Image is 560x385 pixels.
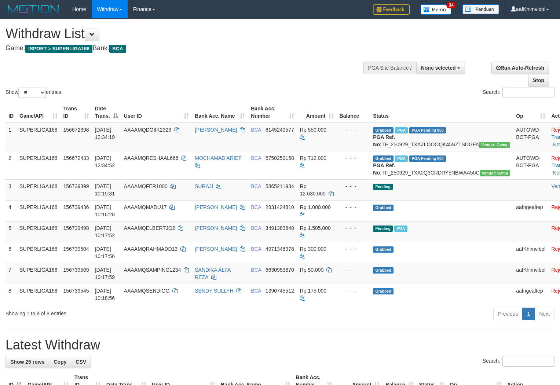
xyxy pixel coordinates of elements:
[534,308,554,320] a: Next
[124,127,171,133] span: AAAAMQDOIIK2323
[63,183,89,189] span: 156739399
[6,45,366,52] h4: Game: Bank:
[340,154,367,162] div: - - -
[6,307,228,317] div: Showing 1 to 8 of 8 entries
[513,263,548,284] td: aafKhimvibol
[195,246,237,252] a: [PERSON_NAME]
[6,87,61,98] label: Show entries
[17,151,61,179] td: SUPERLIGA168
[297,102,337,123] th: Amount: activate to sort column ascending
[17,221,61,242] td: SUPERLIGA168
[340,224,367,232] div: - - -
[95,127,115,140] span: [DATE] 12:34:19
[195,155,242,161] a: MOCHAMAD ARIEF
[124,246,177,252] span: AAAAMQRAHMADD13
[17,179,61,200] td: SUPERLIGA168
[6,151,17,179] td: 2
[6,338,554,352] h1: Latest Withdraw
[493,308,523,320] a: Previous
[446,2,456,8] span: 34
[6,179,17,200] td: 3
[370,123,513,151] td: TF_250929_TXAZLOOOQK45SZTSDGFA
[373,162,395,176] b: PGA Ref. No:
[63,288,89,294] span: 156739545
[522,308,535,320] a: 1
[25,45,92,53] span: ISPORT > SUPERLIGA168
[195,267,230,280] a: SANDIKA ALFA REZA
[300,267,324,273] span: Rp 50.000
[63,127,89,133] span: 156672398
[409,155,446,162] span: PGA Pending
[513,200,548,221] td: aafngealtep
[17,200,61,221] td: SUPERLIGA168
[124,204,167,210] span: AAAAMQMADU17
[6,221,17,242] td: 5
[491,62,549,74] a: Run Auto-Refresh
[6,4,61,15] img: MOTION_logo.png
[528,74,549,87] a: Stop
[124,183,168,189] span: AAAAMQFER1000
[95,288,115,301] span: [DATE] 10:18:56
[6,200,17,221] td: 4
[61,102,92,123] th: Trans ID: activate to sort column ascending
[266,127,294,133] span: Copy 6145240577 to clipboard
[76,359,86,365] span: CSV
[6,263,17,284] td: 7
[6,242,17,263] td: 6
[373,134,395,147] b: PGA Ref. No:
[251,246,261,252] span: BCA
[95,267,115,280] span: [DATE] 10:17:59
[248,102,297,123] th: Bank Acc. Number: activate to sort column ascending
[17,284,61,305] td: SUPERLIGA168
[462,4,499,14] img: panduan.png
[421,4,451,15] img: Button%20Memo.svg
[340,287,367,294] div: - - -
[251,204,261,210] span: BCA
[6,123,17,151] td: 1
[18,87,46,98] select: Showentries
[266,183,294,189] span: Copy 5865211934 to clipboard
[363,62,416,74] div: PGA Site Balance /
[10,359,44,365] span: Show 25 rows
[479,142,510,148] span: Vendor URL: https://trx31.1velocity.biz
[17,263,61,284] td: SUPERLIGA168
[395,155,408,162] span: Marked by aafsoycanthlai
[251,288,261,294] span: BCA
[483,356,554,367] label: Search:
[373,155,394,162] span: Grabbed
[373,127,394,133] span: Grabbed
[266,246,294,252] span: Copy 4971346978 to clipboard
[95,204,115,217] span: [DATE] 10:16:28
[513,102,548,123] th: Op: activate to sort column ascending
[6,284,17,305] td: 8
[340,266,367,274] div: - - -
[63,155,89,161] span: 156672433
[416,62,465,74] button: None selected
[251,155,261,161] span: BCA
[480,170,510,176] span: Vendor URL: https://trx31.1velocity.biz
[340,183,367,190] div: - - -
[394,225,407,232] span: Marked by aafsoycanthlai
[251,225,261,231] span: BCA
[300,288,326,294] span: Rp 175.000
[195,288,233,294] a: SENDY SULLYH
[266,204,294,210] span: Copy 2831424810 to clipboard
[373,288,394,294] span: Grabbed
[409,127,446,133] span: PGA Pending
[370,102,513,123] th: Status
[502,356,554,367] input: Search:
[195,225,237,231] a: [PERSON_NAME]
[63,225,89,231] span: 156739498
[373,205,394,211] span: Grabbed
[124,225,175,231] span: AAAAMQELBERTJO2
[63,204,89,210] span: 156739436
[421,65,456,71] span: None selected
[373,4,410,15] img: Feedback.jpg
[266,288,294,294] span: Copy 1390745512 to clipboard
[6,102,17,123] th: ID
[337,102,370,123] th: Balance
[300,183,326,197] span: Rp 12.630.000
[513,242,548,263] td: aafKhimvibol
[502,87,554,98] input: Search:
[300,204,331,210] span: Rp 1.000.000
